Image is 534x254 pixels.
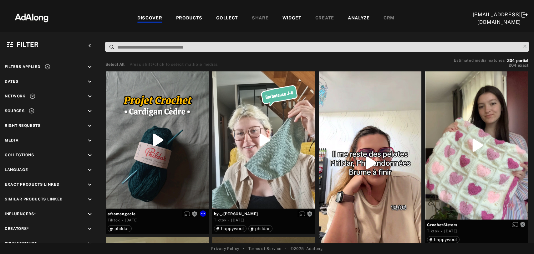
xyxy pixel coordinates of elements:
i: keyboard_arrow_down [86,108,93,115]
span: CrochetSisters [427,222,526,228]
span: 204 [509,63,516,68]
div: COLLECT [216,15,238,22]
i: keyboard_arrow_down [86,211,93,218]
a: Privacy Policy [211,246,239,251]
span: Language [5,168,28,172]
span: Media [5,138,19,143]
span: Filters applied [5,65,41,69]
span: Network [5,94,26,98]
span: happywool [221,226,244,231]
i: keyboard_arrow_left [86,42,93,49]
button: Enable diffusion on this media [511,221,520,228]
button: Enable diffusion on this media [182,210,192,217]
span: • [243,246,245,251]
i: keyboard_arrow_down [86,167,93,174]
span: · [441,229,443,234]
span: © 2025 - Adalong [291,246,323,251]
div: Tiktok [214,217,226,223]
span: Creators* [5,226,29,231]
span: Right Requests [5,123,41,128]
time: 2025-10-08T00:00:00.000Z [444,229,457,233]
button: 204exact [454,62,528,69]
a: Terms of Service [248,246,282,251]
div: WIDGET [282,15,302,22]
span: Similar Products Linked [5,197,63,201]
span: Estimated media matches: [454,58,506,63]
i: keyboard_arrow_down [86,64,93,70]
span: Rights not requested [520,222,526,227]
i: keyboard_arrow_down [86,78,93,85]
img: 63233d7d88ed69de3c212112c67096b6.png [4,8,59,27]
div: CRM [384,15,394,22]
span: · [228,218,230,223]
span: Exact Products Linked [5,182,60,187]
div: happywool [430,237,457,242]
span: Influencers* [5,212,36,216]
span: Your Content [5,241,37,246]
iframe: Chat Widget [503,224,534,254]
div: SHARE [252,15,269,22]
div: Tiktok [108,217,120,223]
button: Enable diffusion on this media [298,210,307,217]
i: keyboard_arrow_down [86,137,93,144]
span: Filter [17,41,39,48]
div: ANALYZE [348,15,370,22]
div: Press shift+click to select multiple medias [130,61,218,68]
span: • [285,246,287,251]
span: · [122,218,123,223]
span: afromangocie [108,211,207,217]
div: Widget de chat [503,224,534,254]
i: keyboard_arrow_down [86,93,93,100]
i: keyboard_arrow_down [86,152,93,159]
button: Select All [105,61,125,68]
span: phildar [255,226,270,231]
div: PRODUCTS [176,15,203,22]
div: Tiktok [427,228,440,234]
i: keyboard_arrow_down [86,225,93,232]
div: CREATE [315,15,334,22]
span: 204 [507,58,515,63]
span: Rights not requested [307,211,313,216]
i: keyboard_arrow_down [86,240,93,247]
div: DISCOVER [137,15,162,22]
time: 2025-10-08T00:00:00.000Z [125,218,138,222]
i: keyboard_arrow_down [86,122,93,129]
span: Sources [5,109,25,113]
span: phildar [114,226,129,231]
div: phildar [251,226,270,231]
time: 2025-10-08T00:00:00.000Z [231,218,244,222]
button: 204partial [507,59,528,62]
div: phildar [110,226,129,231]
span: Collections [5,153,34,157]
i: keyboard_arrow_down [86,181,93,188]
i: keyboard_arrow_down [86,196,93,203]
span: Dates [5,79,18,84]
div: [EMAIL_ADDRESS][DOMAIN_NAME] [473,11,521,26]
span: by._.[PERSON_NAME] [214,211,313,217]
span: Rights not requested [192,211,197,216]
div: happywool [216,226,244,231]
